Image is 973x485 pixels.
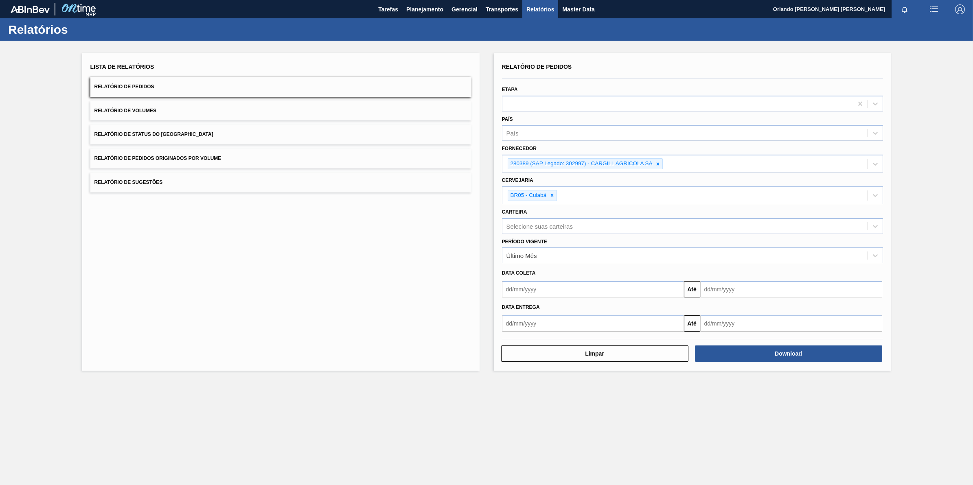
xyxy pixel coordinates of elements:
[90,149,471,168] button: Relatório de Pedidos Originados por Volume
[684,281,700,297] button: Até
[502,146,537,151] label: Fornecedor
[700,281,882,297] input: dd/mm/yyyy
[94,179,163,185] span: Relatório de Sugestões
[406,4,443,14] span: Planejamento
[502,87,518,92] label: Etapa
[695,345,882,362] button: Download
[90,101,471,121] button: Relatório de Volumes
[90,125,471,144] button: Relatório de Status do [GEOGRAPHIC_DATA]
[508,159,654,169] div: 280389 (SAP Legado: 302997) - CARGILL AGRICOLA SA
[451,4,478,14] span: Gerencial
[892,4,918,15] button: Notificações
[700,315,882,332] input: dd/mm/yyyy
[502,281,684,297] input: dd/mm/yyyy
[508,190,548,201] div: BR05 - Cuiabá
[8,25,153,34] h1: Relatórios
[502,315,684,332] input: dd/mm/yyyy
[502,177,533,183] label: Cervejaria
[94,155,221,161] span: Relatório de Pedidos Originados por Volume
[502,270,536,276] span: Data coleta
[501,345,688,362] button: Limpar
[90,173,471,192] button: Relatório de Sugestões
[502,209,527,215] label: Carteira
[502,304,540,310] span: Data entrega
[506,223,573,229] div: Selecione suas carteiras
[11,6,50,13] img: TNhmsLtSVTkK8tSr43FrP2fwEKptu5GPRR3wAAAABJRU5ErkJggg==
[502,63,572,70] span: Relatório de Pedidos
[94,84,154,90] span: Relatório de Pedidos
[94,131,213,137] span: Relatório de Status do [GEOGRAPHIC_DATA]
[562,4,594,14] span: Master Data
[90,63,154,70] span: Lista de Relatórios
[486,4,518,14] span: Transportes
[684,315,700,332] button: Até
[526,4,554,14] span: Relatórios
[502,239,547,245] label: Período Vigente
[506,130,519,137] div: País
[929,4,939,14] img: userActions
[94,108,156,114] span: Relatório de Volumes
[955,4,965,14] img: Logout
[506,252,537,259] div: Último Mês
[90,77,471,97] button: Relatório de Pedidos
[378,4,398,14] span: Tarefas
[502,116,513,122] label: País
